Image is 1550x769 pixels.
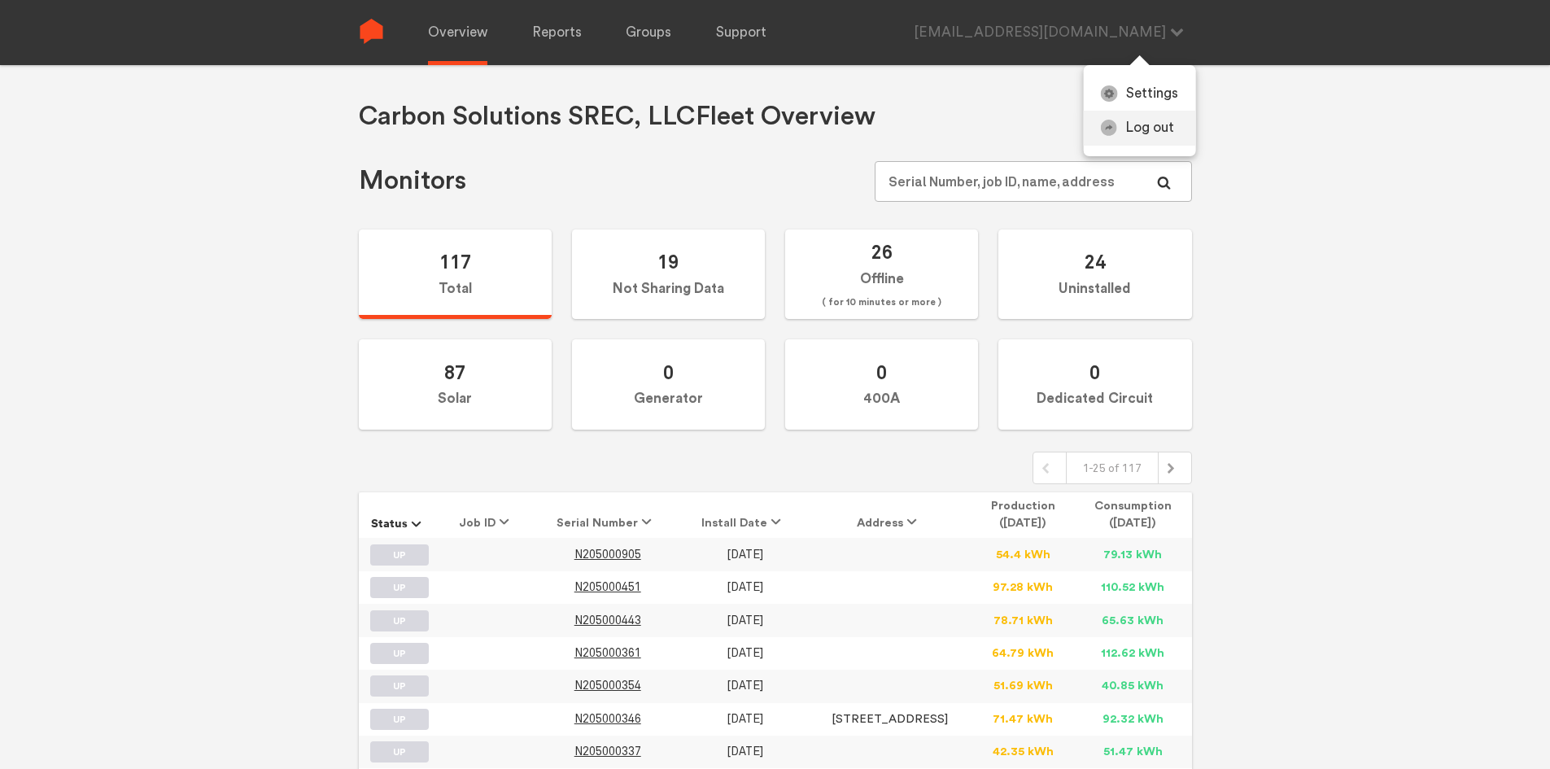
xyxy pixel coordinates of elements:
td: 51.69 kWh [971,670,1074,702]
label: Generator [572,339,765,430]
a: N205000354 [574,679,641,692]
div: 1-25 of 117 [1066,452,1159,483]
td: [STREET_ADDRESS] [809,703,971,736]
label: Not Sharing Data [572,229,765,320]
th: Job ID [441,492,535,538]
span: N205000346 [574,712,641,726]
td: 78.71 kWh [971,604,1074,636]
label: 400A [785,339,978,430]
span: N205000361 [574,646,641,660]
span: 24 [1085,250,1106,273]
th: Address [809,492,971,538]
h1: Carbon Solutions SREC, LLC Fleet Overview [359,100,875,133]
td: 40.85 kWh [1074,670,1192,702]
input: Serial Number, job ID, name, address [875,161,1191,202]
label: UP [370,675,429,697]
span: [DATE] [727,548,763,561]
label: UP [370,643,429,664]
label: UP [370,741,429,762]
label: Solar [359,339,552,430]
label: Total [359,229,552,320]
label: UP [370,577,429,598]
span: 26 [871,240,893,264]
a: N205000443 [574,614,641,627]
td: 42.35 kWh [971,736,1074,768]
img: Sense Logo [359,19,384,44]
td: 79.13 kWh [1074,538,1192,570]
td: 51.47 kWh [1074,736,1192,768]
span: [DATE] [727,712,763,726]
td: 97.28 kWh [971,571,1074,604]
span: N205000451 [574,580,641,594]
span: [DATE] [727,614,763,627]
th: Consumption ([DATE]) [1074,492,1192,538]
a: Settings [1084,76,1195,111]
span: 0 [663,360,674,384]
td: 54.4 kWh [971,538,1074,570]
label: UP [370,610,429,631]
span: [DATE] [727,745,763,758]
td: 64.79 kWh [971,637,1074,670]
td: 112.62 kWh [1074,637,1192,670]
th: Serial Number [535,492,680,538]
span: 87 [444,360,465,384]
span: ( for 10 minutes or more ) [822,293,941,312]
h1: Monitors [359,164,466,198]
a: N205000337 [574,745,641,758]
span: [DATE] [727,580,763,594]
span: [DATE] [727,679,763,693]
a: N205000361 [574,647,641,659]
th: Production ([DATE]) [971,492,1074,538]
span: 19 [657,250,679,273]
span: [DATE] [727,646,763,660]
span: 0 [1089,360,1100,384]
a: Log out [1084,111,1195,146]
a: N205000346 [574,713,641,725]
td: 110.52 kWh [1074,571,1192,604]
a: N205000451 [574,581,641,593]
td: 92.32 kWh [1074,703,1192,736]
a: N205000905 [574,548,641,561]
label: UP [370,709,429,730]
td: 65.63 kWh [1074,604,1192,636]
label: UP [370,544,429,566]
label: Offline [785,229,978,320]
td: 71.47 kWh [971,703,1074,736]
th: Status [359,492,441,538]
label: Uninstalled [998,229,1191,320]
th: Install Date [680,492,808,538]
span: 117 [439,250,471,273]
label: Dedicated Circuit [998,339,1191,430]
span: 0 [876,360,887,384]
